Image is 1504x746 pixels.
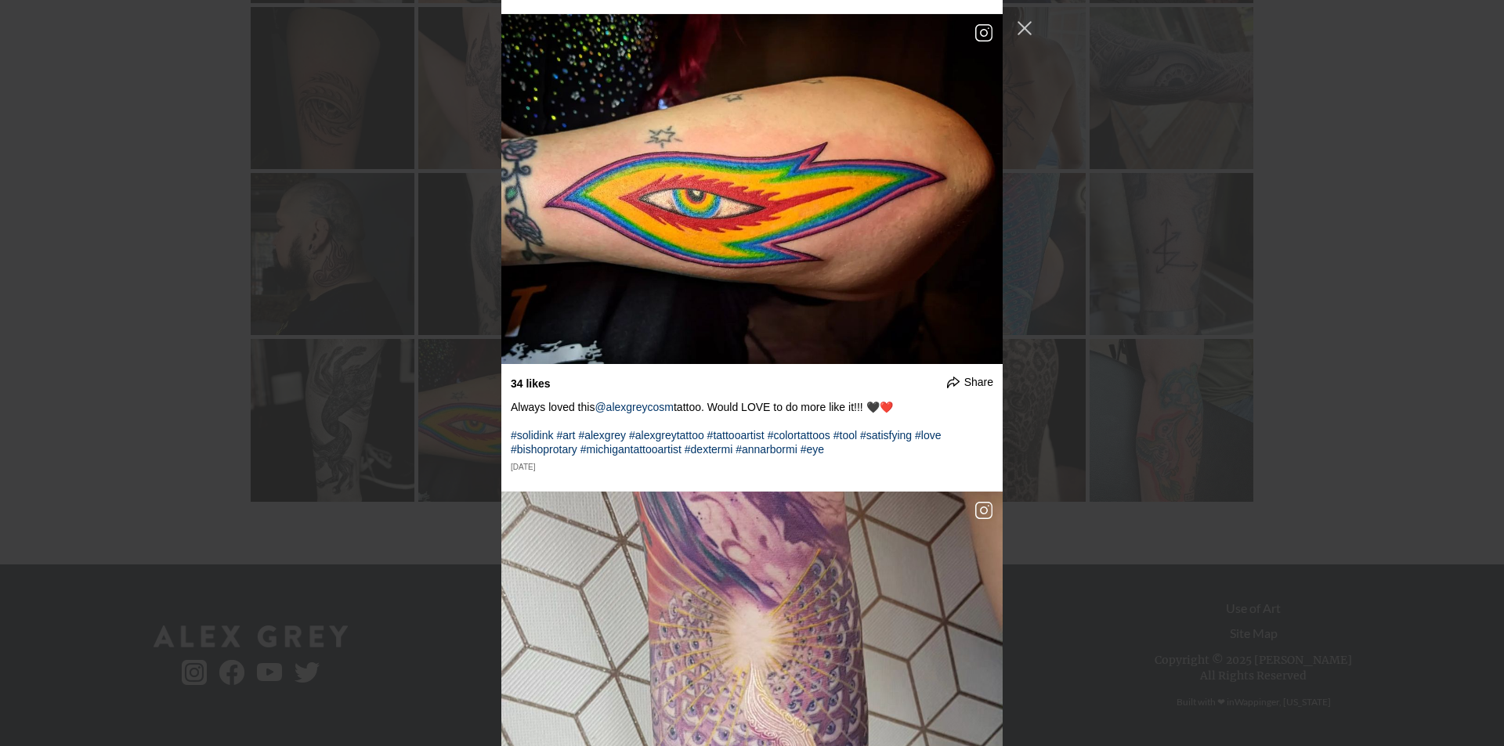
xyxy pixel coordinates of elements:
[511,429,553,441] a: #solidink
[801,443,824,456] a: #eye
[736,443,797,456] a: #annarbormi
[860,429,912,441] a: #satisfying
[595,401,674,413] a: @alexgreycosm
[833,429,857,441] a: #tool
[915,429,941,441] a: #love
[685,443,732,456] a: #dextermi
[707,429,765,441] a: #tattooartist
[556,429,575,441] a: #art
[964,375,993,389] span: Share
[768,429,830,441] a: #colortattoos
[511,443,577,456] a: #bishoprotary
[511,463,993,472] div: [DATE]
[511,400,993,456] div: Always loved this tattoo. Would LOVE to do more like it!!! 🖤❤️
[580,443,681,456] a: #michigantattooartist
[511,377,551,391] div: 34 likes
[1012,16,1037,41] button: Close Instagram Feed Popup
[578,429,626,441] a: #alexgrey
[629,429,704,441] a: #alexgreytattoo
